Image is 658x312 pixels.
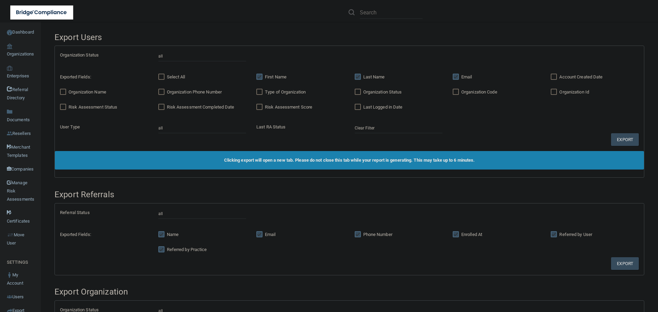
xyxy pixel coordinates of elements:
[251,123,349,131] div: Last RA Status
[7,43,12,49] img: organization-icon.f8decf85.png
[158,74,166,80] input: Select All
[256,89,264,95] input: Type of Organization
[256,74,264,80] input: First Name
[7,232,14,238] img: briefcase.64adab9b.png
[360,6,423,19] input: Search
[158,104,166,110] input: Risk Assessment Completed Date
[224,158,475,163] span: Clicking export will open a new tab. Please do not close this tab while your report is generating...
[60,89,68,95] input: Organization Name
[55,51,153,59] div: Organization Status
[559,74,602,79] span: Account Created Date
[461,74,472,79] span: Email
[265,89,306,95] span: Type of Organization
[60,73,148,81] div: Exported Fields:
[551,74,559,80] input: Account Created Date
[453,232,461,237] input: Enrolled At
[551,89,559,95] input: Organization Id
[10,5,73,20] img: bridge_compliance_login_screen.278c3ca4.svg
[461,89,497,95] span: Organization Code
[256,232,264,237] input: Email
[363,232,392,237] span: Phone Number
[55,123,153,131] div: User Type
[158,89,166,95] input: Organization Phone Number
[167,232,179,237] span: Name
[69,89,106,95] span: Organization Name
[355,104,363,110] input: Last Logged in Date
[363,104,403,110] span: Last Logged in Date
[256,104,264,110] input: Risk Assessment Score
[158,232,166,237] input: Name
[7,30,12,35] img: ic_dashboard_dark.d01f4a41.png
[7,131,12,136] img: ic_reseller.de258add.png
[54,190,644,199] h4: Export Referrals
[69,104,117,110] span: Risk Assessment Status
[54,33,644,42] h4: Export Users
[355,232,363,237] input: Phone Number
[167,89,222,95] span: Organization Phone Number
[559,232,592,237] span: Referred by User
[55,209,153,217] div: Referral Status
[7,294,12,300] img: icon-users.e205127d.png
[60,230,148,239] div: Exported Fields:
[265,232,276,237] span: Email
[7,258,28,266] label: SETTINGS
[363,74,385,79] span: Last Name
[265,74,287,79] span: First Name
[453,89,461,95] input: Organization Code
[265,104,312,110] span: Risk Assessment Score
[7,66,12,71] img: enterprise.0d942306.png
[158,247,166,252] input: Referred by Practice
[611,257,639,270] a: Export
[453,74,461,80] input: Email
[54,287,644,296] h4: Export Organization
[167,104,234,110] span: Risk Assessment Completed Date
[559,89,589,95] span: Organization Id
[349,9,355,15] img: ic-search.3b580494.png
[355,74,363,80] input: Last Name
[461,232,482,237] span: Enrolled At
[7,272,12,278] img: ic_user_dark.df1a06c3.png
[363,89,402,95] span: Organization Status
[167,74,185,79] span: Select All
[611,133,639,146] button: Export
[60,104,68,110] input: Risk Assessment Status
[355,89,363,95] input: Organization Status
[551,232,559,237] input: Referred by User
[167,247,207,252] span: Referred by Practice
[7,109,12,114] img: icon-documents.8dae5593.png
